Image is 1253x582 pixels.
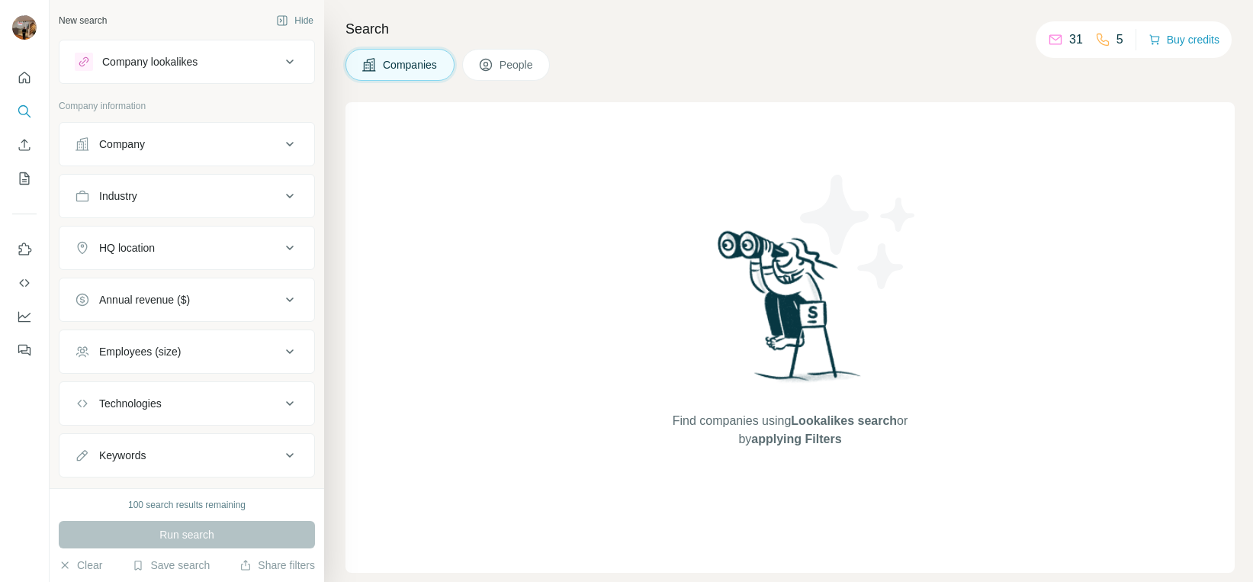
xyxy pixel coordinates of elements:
img: Surfe Illustration - Woman searching with binoculars [711,227,869,397]
p: 31 [1069,31,1083,49]
button: My lists [12,165,37,192]
img: Avatar [12,15,37,40]
button: Enrich CSV [12,131,37,159]
button: Buy credits [1149,29,1219,50]
button: Save search [132,558,210,573]
button: Company [59,126,314,162]
button: Annual revenue ($) [59,281,314,318]
button: Company lookalikes [59,43,314,80]
span: applying Filters [751,432,841,445]
button: Employees (size) [59,333,314,370]
div: HQ location [99,240,155,256]
div: Company lookalikes [102,54,198,69]
p: Company information [59,99,315,113]
button: Technologies [59,385,314,422]
div: Industry [99,188,137,204]
button: Feedback [12,336,37,364]
button: Use Surfe API [12,269,37,297]
button: Hide [265,9,324,32]
div: Annual revenue ($) [99,292,190,307]
button: HQ location [59,230,314,266]
button: Industry [59,178,314,214]
p: 5 [1116,31,1123,49]
button: Share filters [239,558,315,573]
button: Clear [59,558,102,573]
span: People [500,57,535,72]
button: Search [12,98,37,125]
span: Companies [383,57,439,72]
div: Company [99,137,145,152]
div: Technologies [99,396,162,411]
div: Employees (size) [99,344,181,359]
img: Surfe Illustration - Stars [790,163,927,301]
span: Lookalikes search [791,414,897,427]
button: Keywords [59,437,314,474]
div: 100 search results remaining [128,498,246,512]
h4: Search [345,18,1235,40]
button: Quick start [12,64,37,92]
button: Use Surfe on LinkedIn [12,236,37,263]
span: Find companies using or by [668,412,912,449]
button: Dashboard [12,303,37,330]
div: New search [59,14,107,27]
div: Keywords [99,448,146,463]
